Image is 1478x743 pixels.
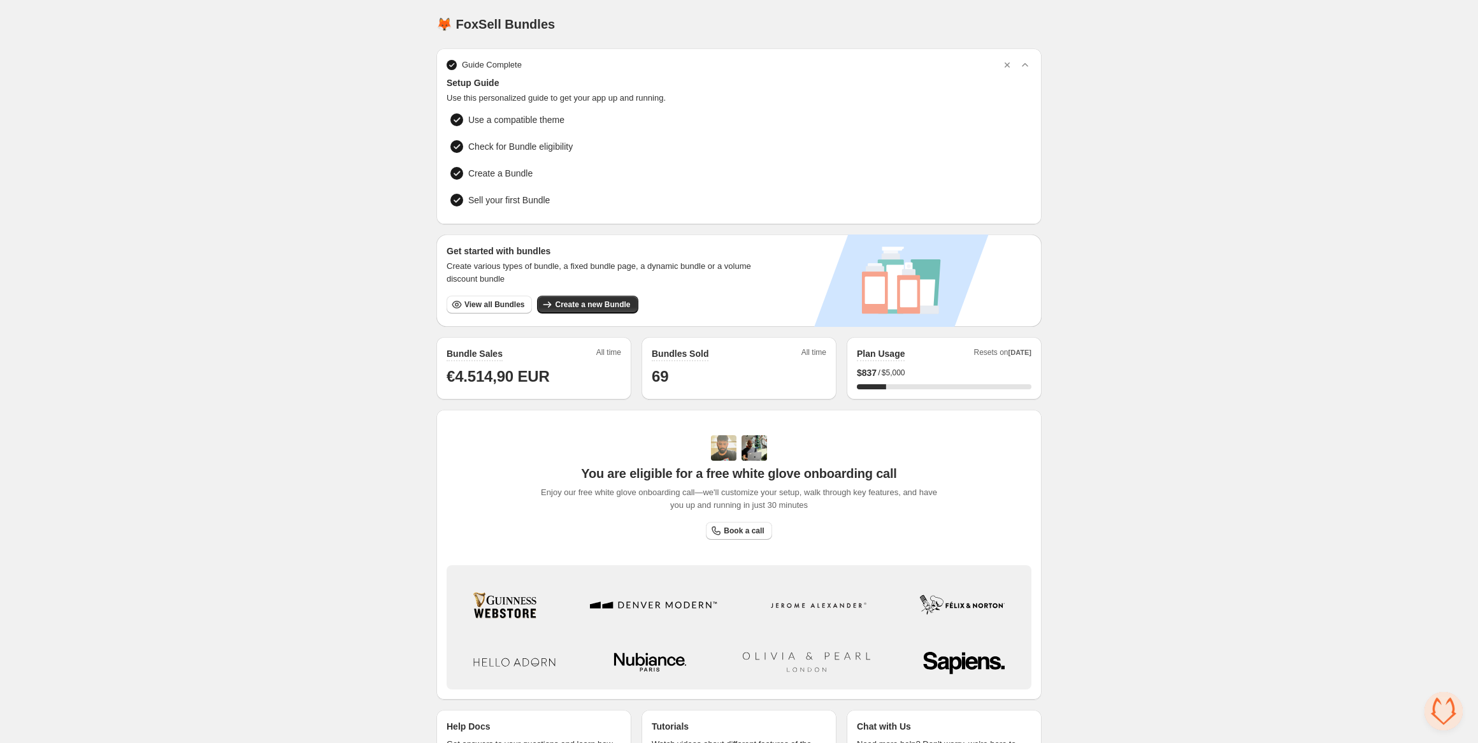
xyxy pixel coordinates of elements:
[436,17,555,32] h1: 🦊 FoxSell Bundles
[857,366,877,379] span: $ 837
[447,296,532,314] button: View all Bundles
[447,245,763,257] h3: Get started with bundles
[447,347,503,360] h2: Bundle Sales
[462,59,522,71] span: Guide Complete
[468,140,573,153] span: Check for Bundle eligibility
[468,167,533,180] span: Create a Bundle
[468,113,564,126] span: Use a compatible theme
[742,435,767,461] img: Prakhar
[464,299,524,310] span: View all Bundles
[447,720,490,733] p: Help Docs
[652,720,689,733] p: Tutorials
[535,486,944,512] span: Enjoy our free white glove onboarding call—we'll customize your setup, walk through key features,...
[447,76,1031,89] span: Setup Guide
[468,194,550,206] span: Sell your first Bundle
[857,366,1031,379] div: /
[1424,692,1463,730] div: Chat öffnen
[537,296,638,314] button: Create a new Bundle
[801,347,826,361] span: All time
[711,435,736,461] img: Adi
[1008,349,1031,356] span: [DATE]
[857,347,905,360] h2: Plan Usage
[555,299,630,310] span: Create a new Bundle
[706,522,771,540] a: Book a call
[857,720,911,733] p: Chat with Us
[652,366,826,387] h1: 69
[882,368,905,378] span: $5,000
[447,92,1031,105] span: Use this personalized guide to get your app up and running.
[974,347,1032,361] span: Resets on
[652,347,708,360] h2: Bundles Sold
[596,347,621,361] span: All time
[447,366,621,387] h1: €4.514,90 EUR
[581,466,896,481] span: You are eligible for a free white glove onboarding call
[447,260,763,285] span: Create various types of bundle, a fixed bundle page, a dynamic bundle or a volume discount bundle
[724,526,764,536] span: Book a call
